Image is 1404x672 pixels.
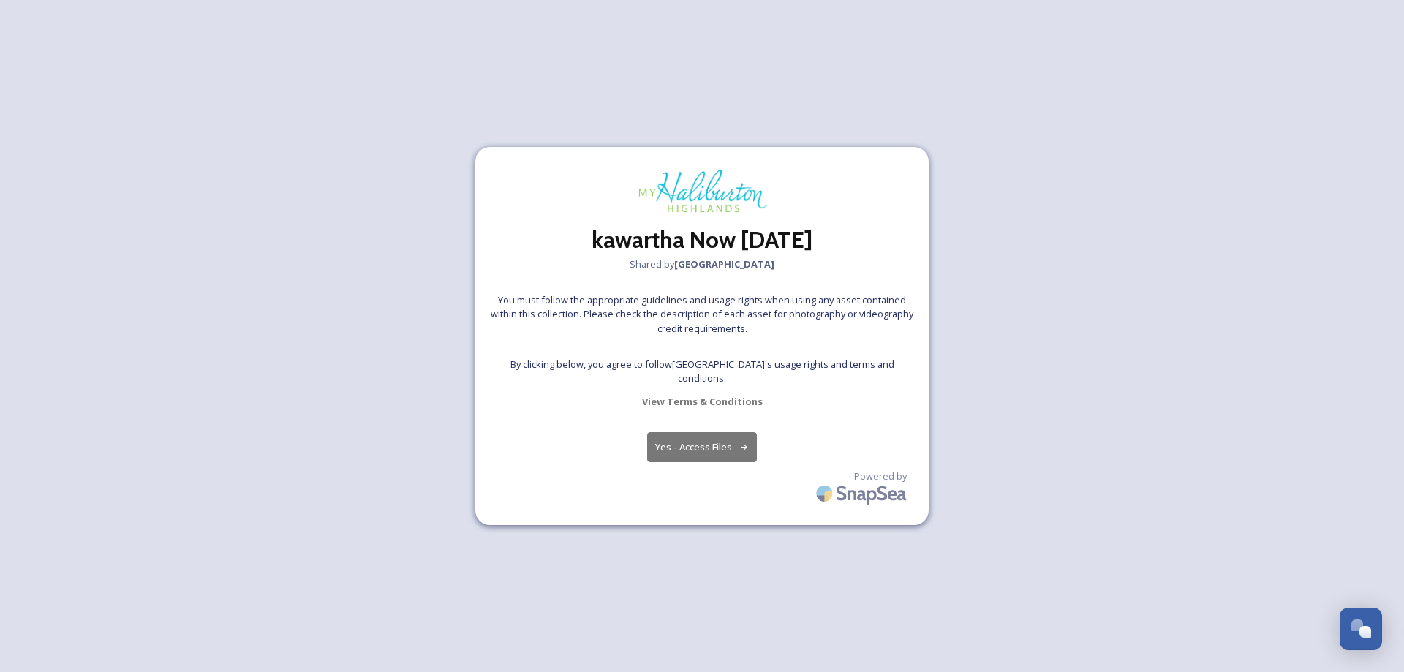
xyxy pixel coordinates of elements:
[642,393,763,410] a: View Terms & Conditions
[812,476,914,510] img: SnapSea Logo
[592,222,812,257] h2: kawartha Now [DATE]
[1340,608,1382,650] button: Open Chat
[674,257,774,271] strong: [GEOGRAPHIC_DATA]
[642,395,763,408] strong: View Terms & Conditions
[854,469,907,483] span: Powered by
[629,162,775,222] img: MYHH_Colour.png
[490,358,914,385] span: By clicking below, you agree to follow [GEOGRAPHIC_DATA] 's usage rights and terms and conditions.
[647,432,757,462] button: Yes - Access Files
[490,293,914,336] span: You must follow the appropriate guidelines and usage rights when using any asset contained within...
[630,257,774,271] span: Shared by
